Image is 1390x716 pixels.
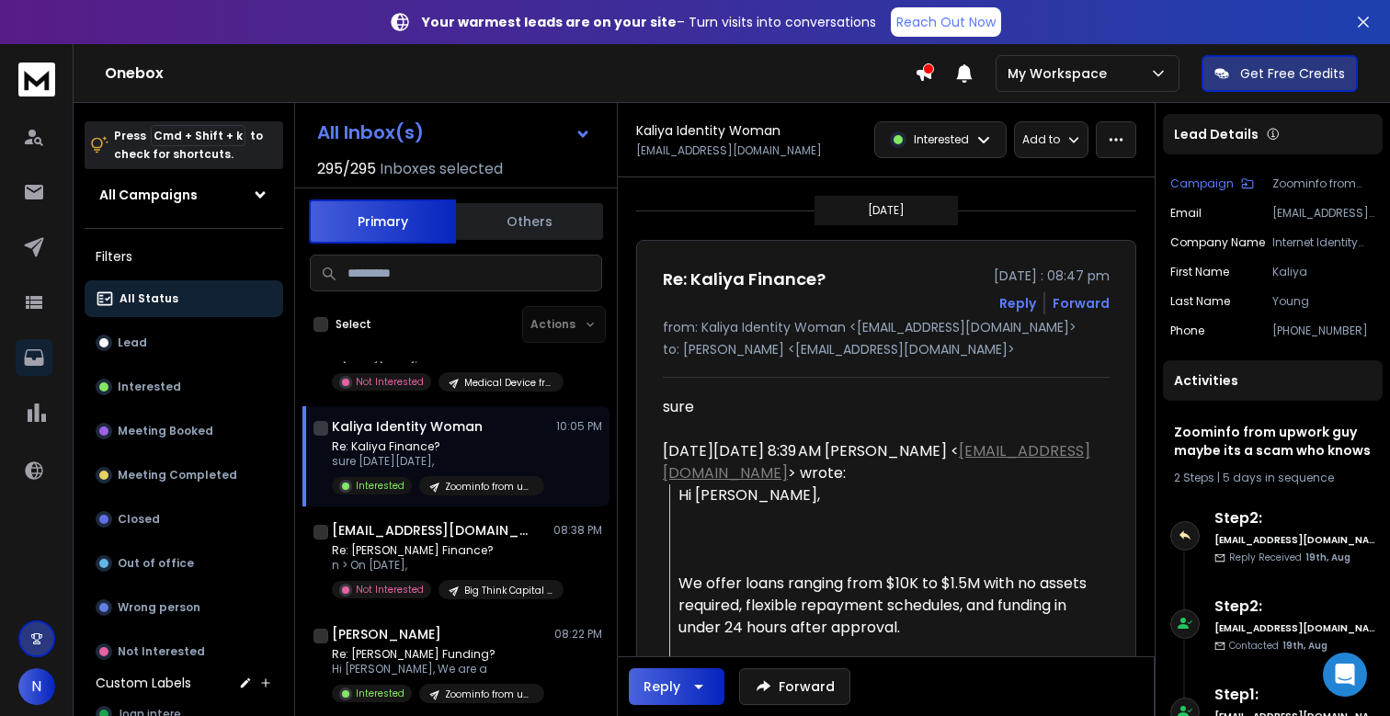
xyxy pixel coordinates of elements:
p: Interested [914,132,969,147]
button: Meeting Booked [85,413,283,449]
p: Interested [356,479,404,493]
button: All Status [85,280,283,317]
h6: Step 1 : [1214,684,1375,706]
button: N [18,668,55,705]
h6: [EMAIL_ADDRESS][DOMAIN_NAME] [1214,621,1375,635]
p: n > On [DATE], [332,558,553,573]
button: Get Free Credits [1202,55,1358,92]
p: Campaign [1170,176,1234,191]
p: Meeting Booked [118,424,213,438]
p: Lead [118,335,147,350]
span: 295 / 295 [317,158,376,180]
div: sure [663,396,1095,418]
p: 08:38 PM [553,523,602,538]
p: Interested [356,687,404,700]
div: Activities [1163,360,1383,401]
p: Phone [1170,324,1204,338]
div: | [1174,471,1372,485]
p: 08:22 PM [554,627,602,642]
p: Re: Kaliya Finance? [332,439,544,454]
span: 2 Steps [1174,470,1214,485]
p: [DATE] : 08:47 pm [994,267,1110,285]
a: Reach Out Now [891,7,1001,37]
p: Add to [1022,132,1060,147]
p: [DATE] [868,203,905,218]
p: Big Think Capital - LOC [464,584,553,597]
p: Re: [PERSON_NAME] Funding? [332,647,544,662]
p: Email [1170,206,1202,221]
button: Forward [739,668,850,705]
h1: Kaliya Identity Woman [636,121,780,140]
p: First Name [1170,265,1229,279]
p: Wrong person [118,600,200,615]
p: All Status [120,291,178,306]
button: All Inbox(s) [302,114,606,151]
button: Reply [629,668,724,705]
button: Out of office [85,545,283,582]
span: Cmd + Shift + k [151,125,245,146]
p: to: [PERSON_NAME] <[EMAIL_ADDRESS][DOMAIN_NAME]> [663,340,1110,358]
h1: All Campaigns [99,186,198,204]
strong: Your warmest leads are on your site [422,13,677,31]
a: [EMAIL_ADDRESS][DOMAIN_NAME] [663,440,1090,483]
p: Lead Details [1174,125,1259,143]
p: Hi [PERSON_NAME], We are a [332,662,544,676]
div: Open Intercom Messenger [1323,653,1367,697]
p: [PHONE_NUMBER] [1272,324,1375,338]
p: Zoominfo from upwork guy maybe its a scam who knows [445,688,533,701]
h1: [EMAIL_ADDRESS][DOMAIN_NAME] [332,521,534,540]
span: 19th, Aug [1305,551,1350,564]
p: sure [DATE][DATE], [332,454,544,469]
div: [DATE][DATE] 8:39 AM [PERSON_NAME] < > wrote: [663,440,1095,484]
button: Not Interested [85,633,283,670]
p: Get Free Credits [1240,64,1345,83]
p: Last Name [1170,294,1230,309]
p: Young [1272,294,1375,309]
div: Forward [1053,294,1110,313]
button: Meeting Completed [85,457,283,494]
p: Reply Received [1229,551,1350,564]
p: Zoominfo from upwork guy maybe its a scam who knows [1272,176,1375,191]
button: Campaign [1170,176,1254,191]
button: Interested [85,369,283,405]
h1: Onebox [105,63,915,85]
p: Contacted [1229,639,1327,653]
button: Lead [85,324,283,361]
p: My Workspace [1008,64,1114,83]
p: Company Name [1170,235,1265,250]
h6: Step 2 : [1214,507,1375,529]
p: Interested [118,380,181,394]
p: Reach Out Now [896,13,996,31]
h3: Filters [85,244,283,269]
p: Closed [118,512,160,527]
p: Internet Identity Workshop [1272,235,1375,250]
h1: Zoominfo from upwork guy maybe its a scam who knows [1174,423,1372,460]
p: Not Interested [118,644,205,659]
button: Reply [999,294,1036,313]
p: Not Interested [356,583,424,597]
span: 19th, Aug [1282,639,1327,653]
p: from: Kaliya Identity Woman <[EMAIL_ADDRESS][DOMAIN_NAME]> [663,318,1110,336]
p: Re: [PERSON_NAME] Finance? [332,543,553,558]
p: Not Interested [356,375,424,389]
button: Wrong person [85,589,283,626]
button: Closed [85,501,283,538]
p: Kaliya [1272,265,1375,279]
h6: Step 2 : [1214,596,1375,618]
button: Primary [309,199,456,244]
p: Medical Device from Twitter Giveaway [464,376,553,390]
h3: Custom Labels [96,674,191,692]
h1: Kaliya Identity Woman [332,417,483,436]
p: Press to check for shortcuts. [114,127,263,164]
label: Select [336,317,371,332]
p: 10:05 PM [556,419,602,434]
p: – Turn visits into conversations [422,13,876,31]
h1: [PERSON_NAME] [332,625,441,643]
p: [EMAIL_ADDRESS][DOMAIN_NAME] [636,143,822,158]
img: logo [18,63,55,97]
button: Others [456,201,603,242]
button: All Campaigns [85,176,283,213]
